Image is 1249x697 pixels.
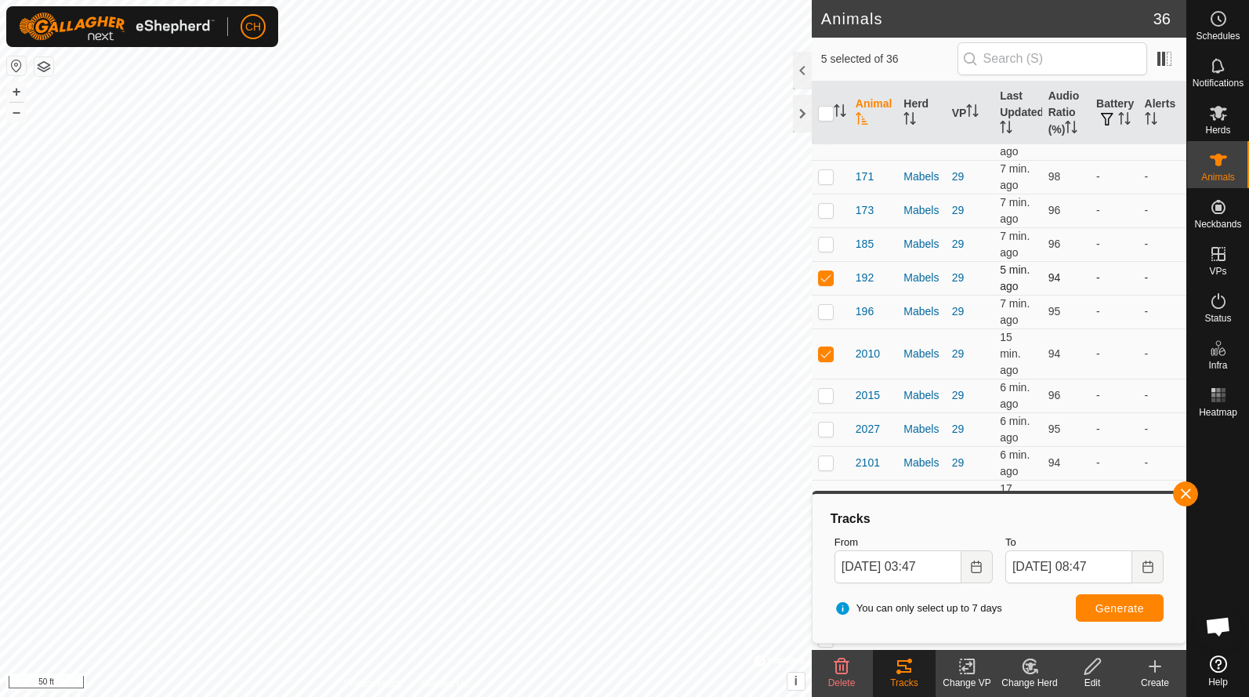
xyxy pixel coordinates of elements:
[1204,314,1231,323] span: Status
[1065,123,1077,136] p-sorticon: Activate to sort
[1139,446,1186,480] td: -
[1196,31,1240,41] span: Schedules
[1090,329,1138,379] td: -
[903,270,939,286] div: Mabels
[245,19,261,35] span: CH
[1048,456,1061,469] span: 94
[1090,295,1138,329] td: -
[952,347,965,360] a: 29
[873,676,936,690] div: Tracks
[1000,381,1030,410] span: Sep 30, 2025 at 8:41 AM
[966,107,979,119] p-sorticon: Activate to sort
[1090,261,1138,295] td: -
[1090,82,1138,145] th: Battery
[7,56,26,75] button: Reset Map
[34,57,53,76] button: Map Layers
[1132,550,1164,583] button: Choose Date
[7,82,26,101] button: +
[1139,261,1186,295] td: -
[1118,114,1131,127] p-sorticon: Activate to sort
[1076,594,1164,622] button: Generate
[1048,238,1061,250] span: 96
[1139,194,1186,227] td: -
[828,510,1170,528] div: Tracks
[1048,204,1061,216] span: 96
[834,107,846,119] p-sorticon: Activate to sort
[856,236,874,252] span: 185
[1048,347,1061,360] span: 94
[952,456,965,469] a: 29
[1000,331,1020,376] span: Sep 30, 2025 at 8:31 AM
[1139,329,1186,379] td: -
[1187,649,1249,693] a: Help
[1048,305,1061,318] span: 95
[1199,408,1237,417] span: Heatmap
[344,677,403,691] a: Privacy Policy
[1042,82,1090,145] th: Audio Ratio (%)
[1139,412,1186,446] td: -
[958,42,1147,75] input: Search (S)
[856,114,868,127] p-sorticon: Activate to sort
[1139,160,1186,194] td: -
[1005,535,1164,550] label: To
[828,677,856,688] span: Delete
[946,82,994,145] th: VP
[834,535,993,550] label: From
[1090,446,1138,480] td: -
[821,51,958,67] span: 5 selected of 36
[1048,170,1061,183] span: 98
[1000,162,1030,191] span: Sep 30, 2025 at 8:40 AM
[856,455,880,471] span: 2101
[1090,480,1138,530] td: -
[856,421,880,437] span: 2027
[1048,271,1061,284] span: 94
[1090,227,1138,261] td: -
[19,13,215,41] img: Gallagher Logo
[1090,412,1138,446] td: -
[903,387,939,404] div: Mabels
[952,204,965,216] a: 29
[897,82,945,145] th: Herd
[821,9,1153,28] h2: Animals
[1048,389,1061,401] span: 96
[903,169,939,185] div: Mabels
[856,387,880,404] span: 2015
[961,550,993,583] button: Choose Date
[856,346,880,362] span: 2010
[856,169,874,185] span: 171
[1139,227,1186,261] td: -
[1194,220,1241,229] span: Neckbands
[856,303,874,320] span: 196
[795,674,798,688] span: i
[1090,160,1138,194] td: -
[1139,480,1186,530] td: -
[994,82,1041,145] th: Last Updated
[787,673,805,690] button: i
[849,82,897,145] th: Animal
[903,455,939,471] div: Mabels
[1205,125,1230,135] span: Herds
[952,271,965,284] a: 29
[952,305,965,318] a: 29
[1139,295,1186,329] td: -
[952,238,965,250] a: 29
[1195,603,1242,650] div: Open chat
[1000,112,1020,158] span: Sep 30, 2025 at 8:30 AM
[1090,379,1138,412] td: -
[1000,482,1020,528] span: Sep 30, 2025 at 8:30 AM
[903,303,939,320] div: Mabels
[1000,297,1030,326] span: Sep 30, 2025 at 8:40 AM
[1000,230,1030,259] span: Sep 30, 2025 at 8:40 AM
[422,677,468,691] a: Contact Us
[1208,677,1228,687] span: Help
[903,202,939,219] div: Mabels
[1139,379,1186,412] td: -
[1000,415,1030,444] span: Sep 30, 2025 at 8:41 AM
[1193,78,1244,88] span: Notifications
[7,103,26,122] button: –
[1209,267,1226,276] span: VPs
[1201,172,1235,182] span: Animals
[903,236,939,252] div: Mabels
[1048,423,1061,435] span: 95
[1139,82,1186,145] th: Alerts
